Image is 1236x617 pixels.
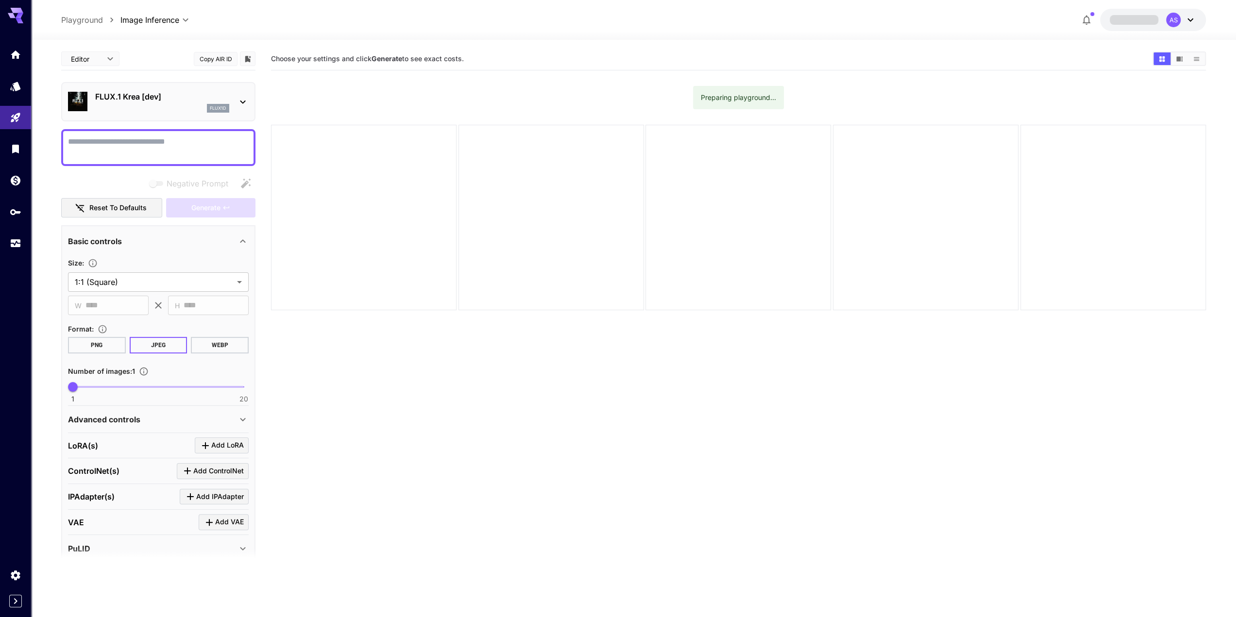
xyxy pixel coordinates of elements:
span: 1 [71,394,74,404]
button: Show media in grid view [1153,52,1170,65]
div: Show media in grid viewShow media in video viewShow media in list view [1152,51,1206,66]
div: Models [10,80,21,92]
div: FLUX.1 Krea [dev]flux1d [68,87,249,117]
div: PuLID [68,537,249,560]
span: 20 [239,394,248,404]
button: PNG [68,337,126,353]
p: ControlNet(s) [68,465,119,477]
button: Choose the file format for the output image. [94,324,111,334]
span: Image Inference [120,14,179,26]
div: Preparing playground... [701,89,776,106]
p: Advanced controls [68,414,140,425]
span: Format : [68,325,94,333]
nav: breadcrumb [61,14,120,26]
div: AS [1166,13,1181,27]
div: Advanced controls [68,408,249,431]
span: Add IPAdapter [196,491,244,503]
div: Home [10,49,21,61]
button: Specify how many images to generate in a single request. Each image generation will be charged se... [135,367,152,376]
button: Expand sidebar [9,595,22,607]
button: Click to add LoRA [195,437,249,453]
button: Click to add ControlNet [177,463,249,479]
span: Negative prompts are not compatible with the selected model. [147,177,236,189]
p: Basic controls [68,235,122,247]
span: Choose your settings and click to see exact costs. [271,54,464,63]
span: 1:1 (Square) [75,276,233,288]
span: Add VAE [215,516,244,528]
button: Click to add IPAdapter [180,489,249,505]
span: Negative Prompt [167,178,228,189]
p: PuLID [68,543,90,554]
p: FLUX.1 Krea [dev] [95,91,229,102]
span: Editor [71,54,101,64]
p: flux1d [210,105,226,112]
button: Reset to defaults [61,198,162,218]
button: Adjust the dimensions of the generated image by specifying its width and height in pixels, or sel... [84,258,102,268]
button: Copy AIR ID [194,52,237,66]
div: Settings [10,569,21,581]
button: Show media in list view [1188,52,1205,65]
button: WEBP [191,337,249,353]
p: VAE [68,517,84,528]
span: Number of images : 1 [68,367,135,375]
span: W [75,300,82,311]
div: Library [10,143,21,155]
button: AS [1100,9,1206,31]
button: Add to library [243,53,252,65]
div: Usage [10,237,21,250]
button: Click to add VAE [199,514,249,530]
a: Playground [61,14,103,26]
b: Generate [372,54,402,63]
p: LoRA(s) [68,440,98,451]
span: Size : [68,259,84,267]
button: JPEG [130,337,187,353]
div: API Keys [10,206,21,218]
div: Basic controls [68,230,249,253]
div: Playground [10,112,21,124]
span: Add ControlNet [193,465,244,477]
p: IPAdapter(s) [68,491,115,502]
span: H [175,300,180,311]
button: Show media in video view [1171,52,1188,65]
div: Wallet [10,174,21,186]
span: Add LoRA [211,439,244,451]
